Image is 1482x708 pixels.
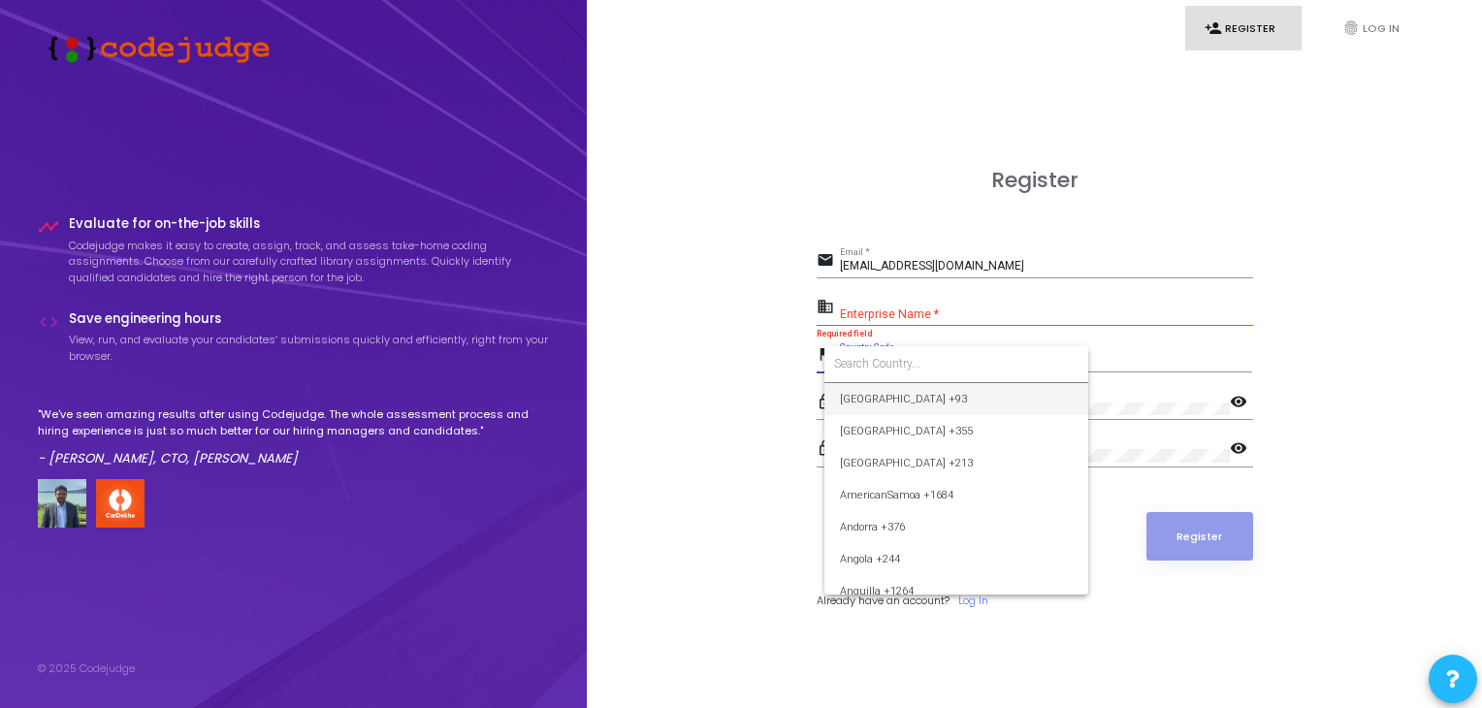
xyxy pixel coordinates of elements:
[840,479,1073,511] span: AmericanSamoa +1684
[840,543,1073,575] span: Angola +244
[840,511,1073,543] span: Andorra +376
[840,447,1073,479] span: [GEOGRAPHIC_DATA] +213
[840,575,1073,607] span: Anguilla +1264
[840,383,1073,415] span: [GEOGRAPHIC_DATA] +93
[840,415,1073,447] span: [GEOGRAPHIC_DATA] +355
[834,355,1079,372] input: Search Country...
